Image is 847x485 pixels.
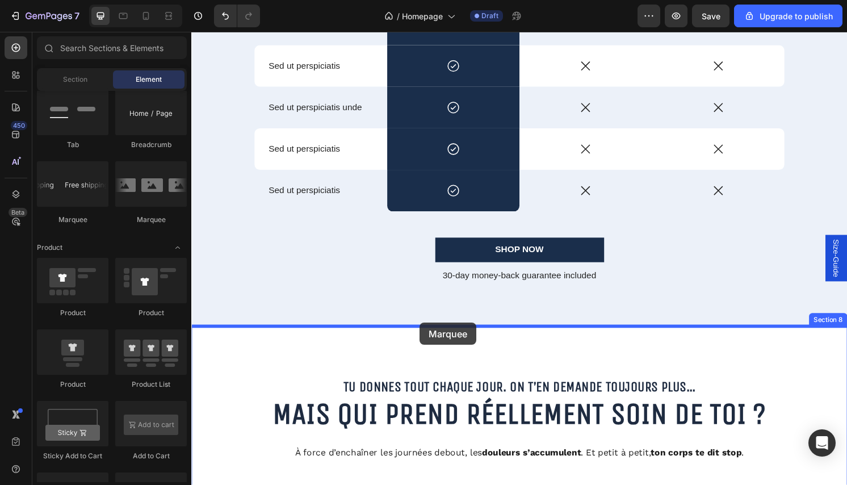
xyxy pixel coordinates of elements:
[702,11,720,21] span: Save
[397,10,400,22] span: /
[5,5,85,27] button: 7
[9,208,27,217] div: Beta
[191,32,847,485] iframe: Design area
[214,5,260,27] div: Undo/Redo
[169,239,187,257] span: Toggle open
[115,379,187,390] div: Product List
[115,215,187,225] div: Marquee
[115,308,187,318] div: Product
[136,74,162,85] span: Element
[481,11,498,21] span: Draft
[692,5,729,27] button: Save
[664,216,676,255] span: Size-Guide
[115,451,187,461] div: Add to Cart
[734,5,842,27] button: Upgrade to publish
[11,121,27,130] div: 450
[37,140,108,150] div: Tab
[74,9,79,23] p: 7
[744,10,833,22] div: Upgrade to publish
[808,429,836,457] div: Open Intercom Messenger
[63,74,87,85] span: Section
[37,379,108,390] div: Product
[37,215,108,225] div: Marquee
[37,451,108,461] div: Sticky Add to Cart
[37,242,62,253] span: Product
[402,10,443,22] span: Homepage
[37,308,108,318] div: Product
[37,36,187,59] input: Search Sections & Elements
[115,140,187,150] div: Breadcrumb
